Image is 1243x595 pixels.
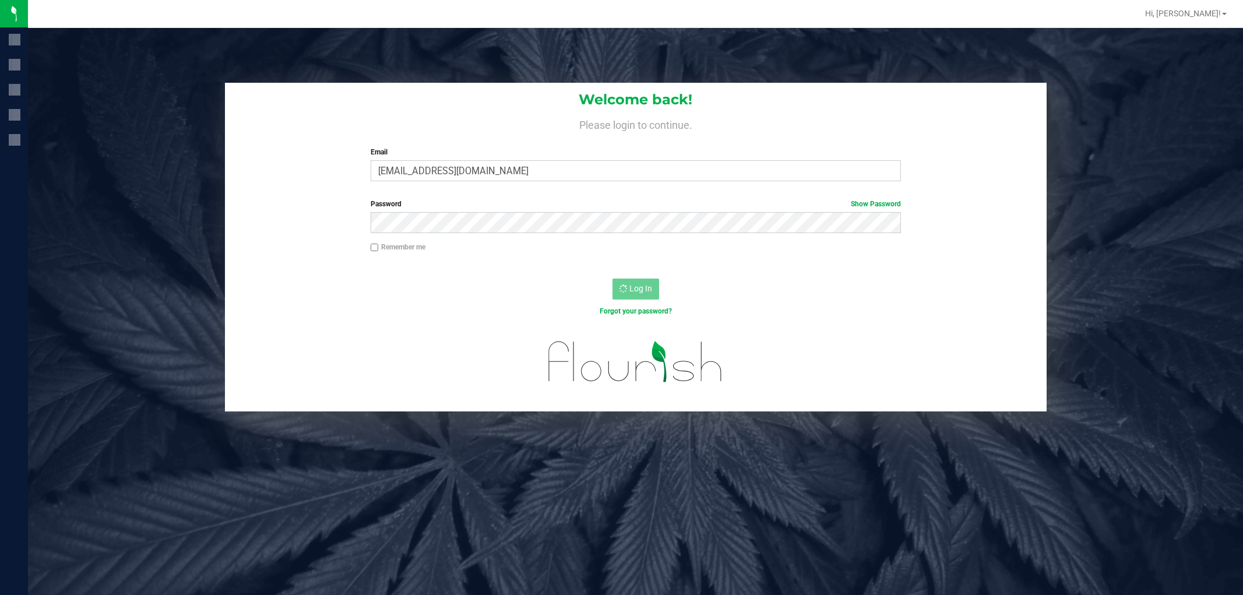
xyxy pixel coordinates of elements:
h1: Welcome back! [225,92,1047,107]
a: Forgot your password? [600,307,672,315]
button: Log In [612,279,659,300]
h4: Please login to continue. [225,117,1047,131]
span: Hi, [PERSON_NAME]! [1145,9,1221,18]
a: Show Password [851,200,901,208]
input: Remember me [371,244,379,252]
label: Remember me [371,242,425,252]
span: Log In [629,284,652,293]
label: Email [371,147,901,157]
span: Password [371,200,402,208]
img: flourish_logo.svg [533,329,738,395]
